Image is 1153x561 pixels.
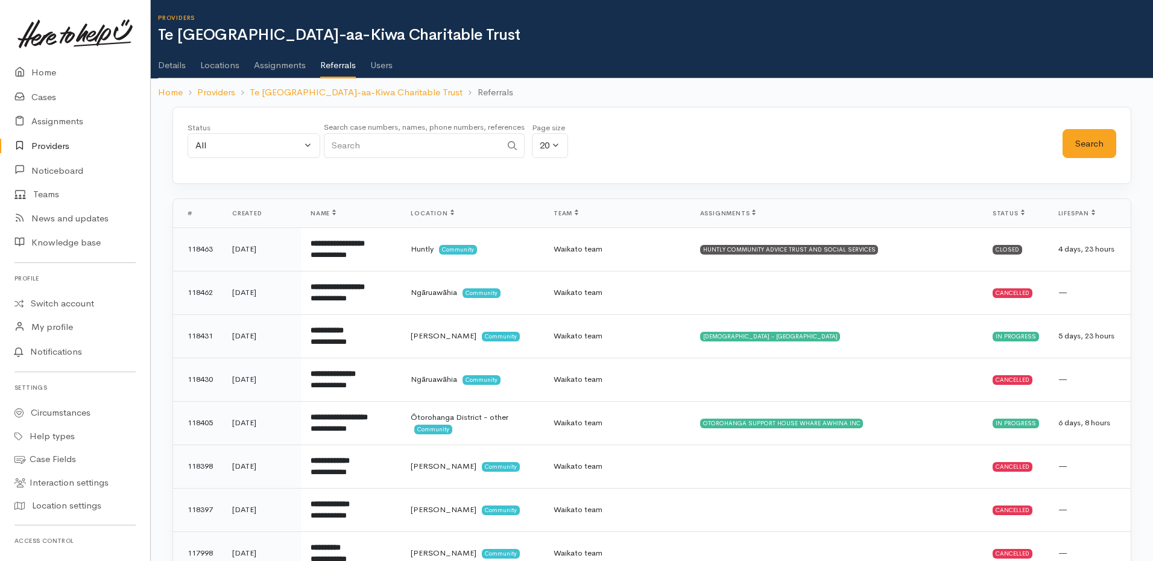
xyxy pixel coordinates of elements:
[411,548,476,558] span: [PERSON_NAME]
[554,373,681,385] div: Waikato team
[173,314,223,358] td: 118431
[197,86,235,100] a: Providers
[1063,129,1116,159] button: Search
[311,209,336,217] span: Name
[232,244,256,254] time: [DATE]
[532,133,568,158] button: 20
[463,288,501,298] span: Community
[173,227,223,271] td: 118463
[700,332,841,341] div: [DEMOGRAPHIC_DATA] - [GEOGRAPHIC_DATA]
[554,287,681,299] div: Waikato team
[195,139,302,153] div: All
[463,86,513,100] li: Referrals
[411,504,476,515] span: [PERSON_NAME]
[993,245,1022,255] div: Closed
[232,504,256,515] time: [DATE]
[1058,417,1110,428] span: 6 days, 8 hours
[370,44,393,78] a: Users
[993,209,1025,217] span: Status
[232,548,256,558] time: [DATE]
[158,27,1153,44] h1: Te [GEOGRAPHIC_DATA]-aa-Kiwa Charitable Trust
[232,374,256,384] time: [DATE]
[532,122,568,134] div: Page size
[320,44,356,79] a: Referrals
[993,462,1032,472] div: Cancelled
[554,547,681,559] div: Waikato team
[554,330,681,342] div: Waikato team
[151,78,1153,107] nav: breadcrumb
[993,288,1032,298] div: Cancelled
[439,245,477,255] span: Community
[482,332,520,341] span: Community
[173,271,223,314] td: 118462
[411,412,508,422] span: Ōtorohanga District - other
[324,122,525,132] small: Search case numbers, names, phone numbers, references
[1049,358,1131,401] td: —
[554,504,681,516] div: Waikato team
[993,419,1039,428] div: In progress
[554,460,681,472] div: Waikato team
[173,401,223,445] td: 118405
[482,506,520,515] span: Community
[250,86,463,100] a: Te [GEOGRAPHIC_DATA]-aa-Kiwa Charitable Trust
[1049,445,1131,488] td: —
[482,549,520,559] span: Community
[324,133,501,158] input: Search
[232,417,256,428] time: [DATE]
[158,86,183,100] a: Home
[411,209,453,217] span: Location
[993,549,1032,559] div: Cancelled
[1058,209,1095,217] span: Lifespan
[411,244,434,254] span: Huntly
[173,199,223,228] th: #
[411,287,457,297] span: Ngāruawāhia
[1049,488,1131,531] td: —
[200,44,239,78] a: Locations
[993,332,1039,341] div: In progress
[411,374,457,384] span: Ngāruawāhia
[232,461,256,471] time: [DATE]
[463,375,501,385] span: Community
[554,209,578,217] span: Team
[700,245,879,255] div: HUNTLY COMMUNITY ADVICE TRUST AND SOCIAL SERVICES
[188,133,320,158] button: All
[540,139,549,153] div: 20
[14,270,136,287] h6: Profile
[411,331,476,341] span: [PERSON_NAME]
[14,533,136,549] h6: Access control
[554,417,681,429] div: Waikato team
[700,419,864,428] div: OTOROHANGA SUPPORT HOUSE WHARE AWHINA INC
[254,44,306,78] a: Assignments
[414,425,452,434] span: Community
[158,14,1153,21] h6: Providers
[411,461,476,471] span: [PERSON_NAME]
[232,331,256,341] time: [DATE]
[173,488,223,531] td: 118397
[554,243,681,255] div: Waikato team
[173,445,223,488] td: 118398
[993,375,1032,385] div: Cancelled
[173,358,223,401] td: 118430
[1049,271,1131,314] td: —
[223,199,301,228] th: Created
[993,506,1032,515] div: Cancelled
[1058,331,1114,341] span: 5 days, 23 hours
[188,122,320,134] div: Status
[232,287,256,297] time: [DATE]
[14,379,136,396] h6: Settings
[482,462,520,472] span: Community
[1058,244,1114,254] span: 4 days, 23 hours
[158,44,186,78] a: Details
[700,209,756,217] span: Assignments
